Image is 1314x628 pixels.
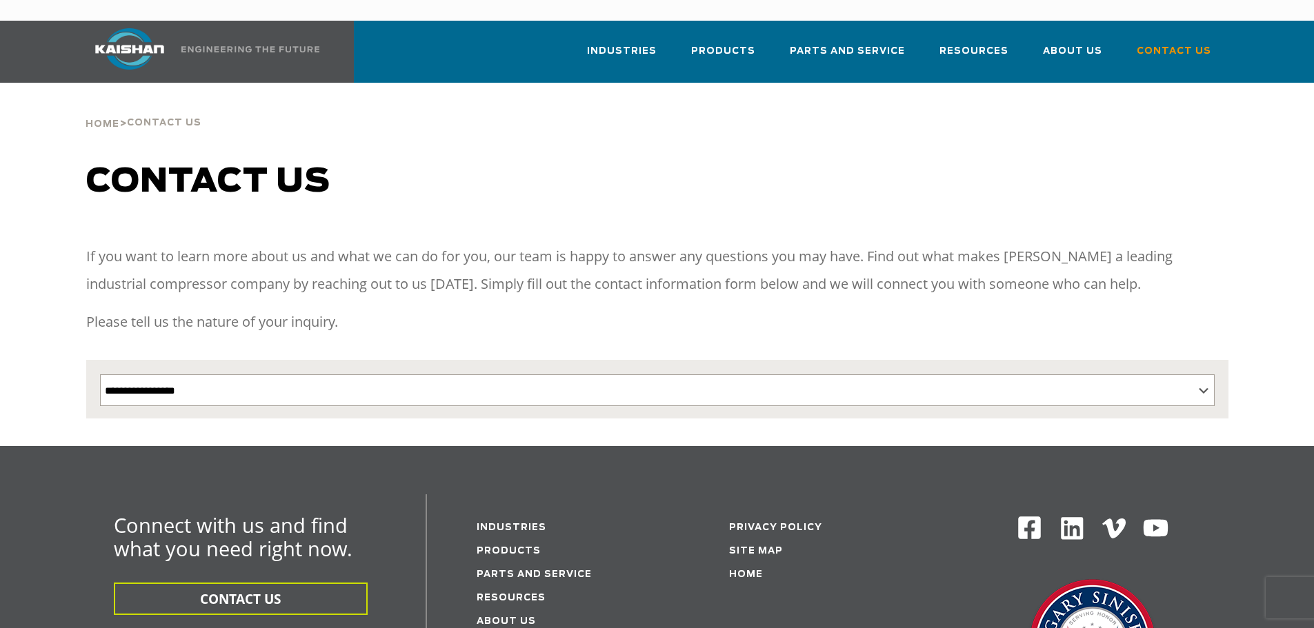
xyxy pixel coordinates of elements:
a: About Us [477,617,536,626]
img: kaishan logo [78,28,181,70]
span: Contact Us [1137,43,1211,59]
span: Products [691,43,755,59]
p: If you want to learn more about us and what we can do for you, our team is happy to answer any qu... [86,243,1228,298]
span: Home [86,120,119,129]
span: Parts and Service [790,43,905,59]
a: Home [729,570,763,579]
a: About Us [1043,33,1102,80]
img: Engineering the future [181,46,319,52]
a: Contact Us [1137,33,1211,80]
span: Contact us [86,165,330,199]
img: Vimeo [1102,518,1126,538]
span: Industries [587,43,657,59]
a: Industries [587,33,657,80]
a: Products [477,547,541,556]
a: Industries [477,523,546,532]
a: Privacy Policy [729,523,822,532]
a: Products [691,33,755,80]
p: Please tell us the nature of your inquiry. [86,308,1228,336]
img: Youtube [1142,515,1169,542]
span: About Us [1043,43,1102,59]
a: Parts and service [477,570,592,579]
img: Facebook [1017,515,1042,540]
button: CONTACT US [114,583,368,615]
img: Linkedin [1059,515,1086,542]
span: Connect with us and find what you need right now. [114,511,352,562]
a: Kaishan USA [78,21,322,83]
a: Parts and Service [790,33,905,80]
span: Resources [939,43,1008,59]
a: Site Map [729,547,783,556]
a: Home [86,117,119,130]
a: Resources [477,594,546,602]
div: > [86,83,201,135]
span: Contact Us [127,119,201,128]
a: Resources [939,33,1008,80]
